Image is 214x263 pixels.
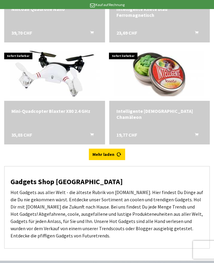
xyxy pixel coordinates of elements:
p: Hot Gadgets aus aller Welt - die älteste Rubrik von [DOMAIN_NAME]. Hier findest Du Dinge auf die ... [11,189,203,239]
a: Mehr laden [89,149,125,160]
button: In den Warenkorb [83,132,97,140]
a: Intelligente Knete blau Ferromagnetisch 23,69 CHF In den Warenkorb [116,6,203,18]
a: Intelligente [DEMOGRAPHIC_DATA] Chamäleon 19,77 CHF In den Warenkorb [116,108,203,120]
img: Intelligente Knete Chamäleon [114,51,204,96]
div: Mini-Quadcopter Blaxter X80 2.4 GHz [11,108,98,114]
span: 23,69 CHF [116,30,137,36]
strong: Gadgets Shop [GEOGRAPHIC_DATA] [11,177,123,186]
div: Intelligente Knete blau Ferromagnetisch [116,6,203,18]
span: 19,77 CHF [116,132,137,138]
button: In den Warenkorb [83,30,97,38]
span: 39,70 CHF [11,30,32,36]
button: In den Warenkorb [188,30,202,38]
img: Mini-Quadcopter Blaxter X80 2.4 GHz [10,51,100,96]
a: Mini-Quadcopter Blaxter X80 2.4 GHz 35,03 CHF In den Warenkorb [11,108,98,114]
div: Intelligente [DEMOGRAPHIC_DATA] Chamäleon [116,108,203,120]
span: 35,03 CHF [11,132,32,138]
button: In den Warenkorb [188,132,202,140]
